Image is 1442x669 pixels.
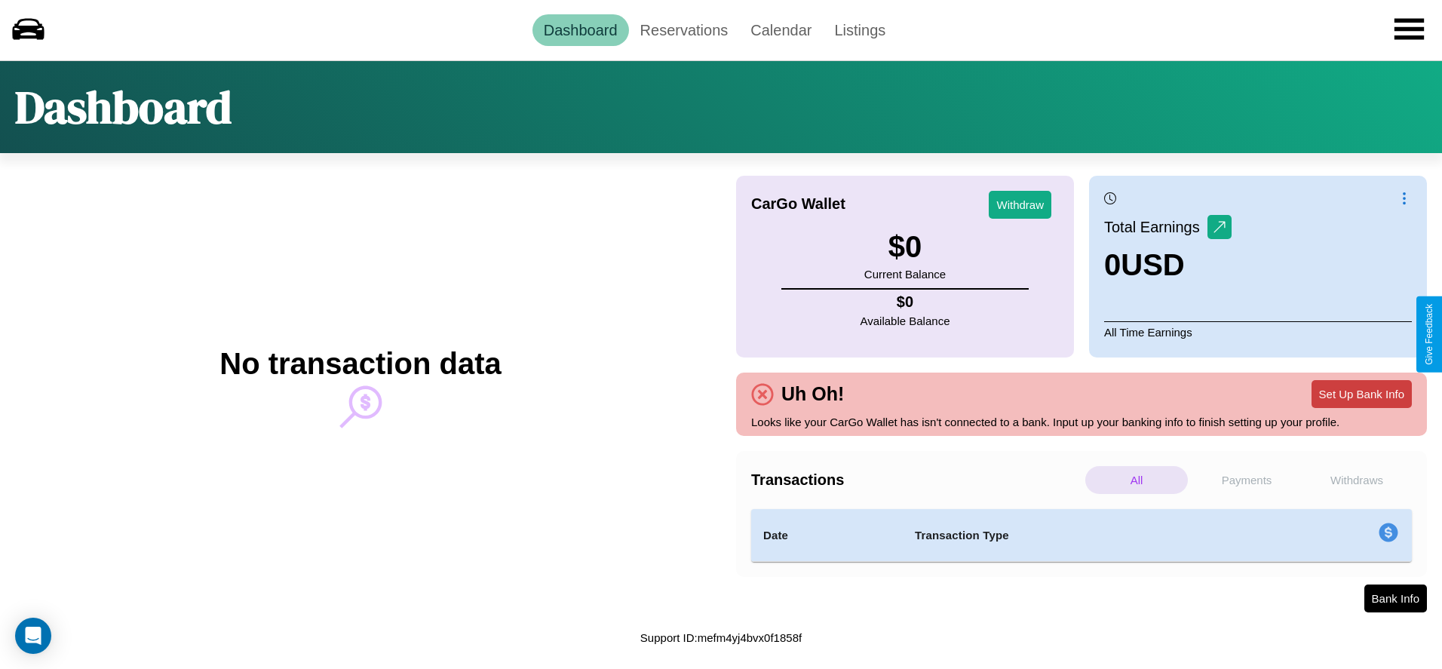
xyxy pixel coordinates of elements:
[1195,466,1298,494] p: Payments
[864,230,946,264] h3: $ 0
[751,195,845,213] h4: CarGo Wallet
[1085,466,1188,494] p: All
[774,383,851,405] h4: Uh Oh!
[751,471,1081,489] h4: Transactions
[1104,213,1207,241] p: Total Earnings
[1104,248,1232,282] h3: 0 USD
[751,509,1412,562] table: simple table
[861,311,950,331] p: Available Balance
[739,14,823,46] a: Calendar
[751,412,1412,432] p: Looks like your CarGo Wallet has isn't connected to a bank. Input up your banking info to finish ...
[15,618,51,654] div: Open Intercom Messenger
[989,191,1051,219] button: Withdraw
[1305,466,1408,494] p: Withdraws
[915,526,1256,545] h4: Transaction Type
[1364,585,1427,612] button: Bank Info
[1424,304,1434,365] div: Give Feedback
[823,14,897,46] a: Listings
[640,628,802,648] p: Support ID: mefm4yj4bvx0f1858f
[1104,321,1412,342] p: All Time Earnings
[15,76,232,138] h1: Dashboard
[532,14,629,46] a: Dashboard
[864,264,946,284] p: Current Balance
[629,14,740,46] a: Reservations
[861,293,950,311] h4: $ 0
[763,526,891,545] h4: Date
[219,347,501,381] h2: No transaction data
[1312,380,1412,408] button: Set Up Bank Info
